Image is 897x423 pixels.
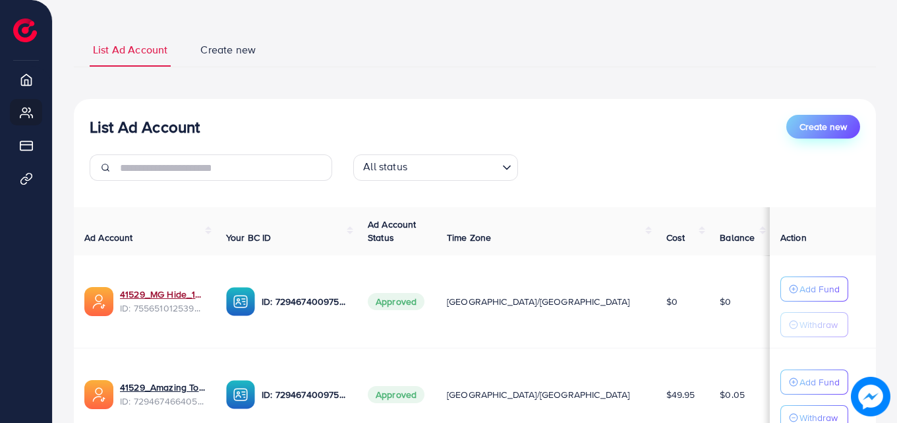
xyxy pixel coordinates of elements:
button: Create new [786,115,860,139]
button: Add Fund [780,370,848,395]
span: Cost [666,231,685,244]
input: Search for option [411,157,497,178]
div: <span class='underline'>41529_MG Hide_1759387143354</span></br>7556510125398229009 [120,288,205,315]
p: Withdraw [799,317,838,333]
img: ic-ba-acc.ded83a64.svg [226,380,255,409]
span: Ad Account [84,231,133,244]
span: Create new [799,120,847,133]
span: Approved [368,293,424,310]
img: ic-ads-acc.e4c84228.svg [84,380,113,409]
span: $49.95 [666,388,695,401]
p: Add Fund [799,281,840,297]
img: ic-ba-acc.ded83a64.svg [226,287,255,316]
p: Add Fund [799,374,840,390]
button: Withdraw [780,312,848,337]
div: <span class='underline'>41529_Amazing Tools Hub_1698423817815</span></br>7294674664050196481 [120,381,205,408]
span: ID: 7556510125398229009 [120,302,205,315]
span: [GEOGRAPHIC_DATA]/[GEOGRAPHIC_DATA] [447,295,630,308]
span: Create new [200,42,256,57]
a: 41529_Amazing Tools Hub_1698423817815 [120,381,205,394]
span: All status [361,156,410,178]
span: Balance [720,231,755,244]
span: Ad Account Status [368,218,417,244]
img: logo [13,18,37,42]
div: Search for option [353,154,518,181]
span: List Ad Account [93,42,167,57]
a: 41529_MG Hide_1759387143354 [120,288,205,301]
span: $0.05 [720,388,745,401]
span: $0 [666,295,678,308]
p: ID: 7294674009751552002 [262,294,347,309]
span: Your BC ID [226,231,272,244]
h3: List Ad Account [90,117,200,137]
span: [GEOGRAPHIC_DATA]/[GEOGRAPHIC_DATA] [447,388,630,401]
button: Add Fund [780,277,848,302]
span: Time Zone [447,231,491,244]
p: ID: 7294674009751552002 [262,387,347,403]
img: image [855,381,886,412]
span: ID: 7294674664050196481 [120,395,205,408]
img: ic-ads-acc.e4c84228.svg [84,287,113,316]
span: $0 [720,295,731,308]
span: Approved [368,386,424,403]
span: Action [780,231,807,244]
